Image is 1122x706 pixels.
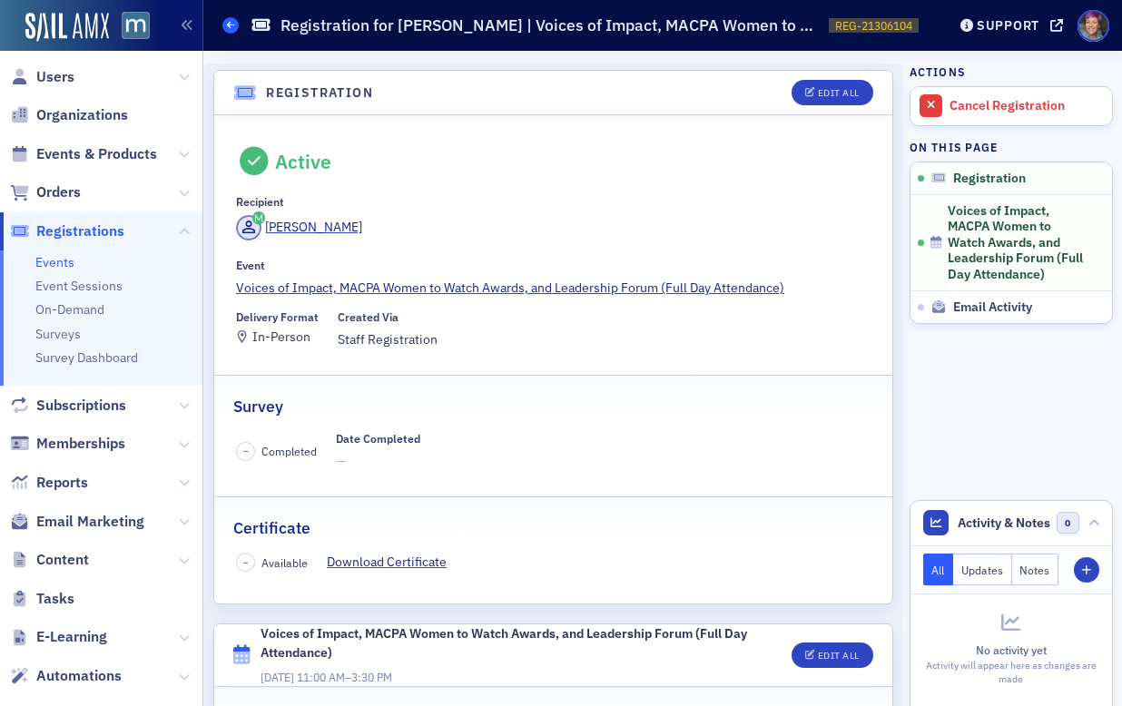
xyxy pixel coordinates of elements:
[261,670,392,684] span: –
[36,396,126,416] span: Subscriptions
[10,473,88,493] a: Reports
[10,512,144,532] a: Email Marketing
[10,434,125,454] a: Memberships
[266,83,373,103] h4: Registration
[36,589,74,609] span: Tasks
[338,310,399,324] div: Created Via
[336,452,420,471] span: —
[36,512,144,532] span: Email Marketing
[10,221,124,241] a: Registrations
[792,80,873,105] button: Edit All
[835,18,912,34] span: REG-21306104
[977,17,1039,34] div: Support
[275,150,331,173] div: Active
[1057,512,1079,534] span: 0
[35,301,104,318] a: On-Demand
[923,659,1099,688] div: Activity will appear here as changes are made
[252,332,310,342] div: In-Person
[280,15,820,36] h1: Registration for [PERSON_NAME] | Voices of Impact, MACPA Women to Watch Awards, and Leadership Fo...
[36,666,122,686] span: Automations
[261,443,317,459] span: Completed
[36,627,107,647] span: E-Learning
[36,221,124,241] span: Registrations
[35,278,123,294] a: Event Sessions
[351,670,392,684] time: 3:30 PM
[261,624,779,662] div: Voices of Impact, MACPA Women to Watch Awards, and Leadership Forum (Full Day Attendance)
[910,64,966,80] h4: Actions
[297,670,345,684] time: 11:00 AM
[10,396,126,416] a: Subscriptions
[233,395,283,418] h2: Survey
[36,67,74,87] span: Users
[236,279,871,298] a: Voices of Impact, MACPA Women to Watch Awards, and Leadership Forum (Full Day Attendance)
[818,651,860,661] div: Edit All
[1012,554,1059,585] button: Notes
[236,259,265,272] div: Event
[243,556,249,569] span: –
[953,171,1026,187] span: Registration
[261,670,294,684] span: [DATE]
[948,203,1088,283] span: Voices of Impact, MACPA Women to Watch Awards, and Leadership Forum (Full Day Attendance)
[25,13,109,42] img: SailAMX
[910,87,1112,125] a: Cancel Registration
[261,554,308,571] span: Available
[243,445,249,457] span: –
[10,105,128,125] a: Organizations
[327,553,460,572] a: Download Certificate
[10,67,74,87] a: Users
[10,666,122,686] a: Automations
[953,554,1012,585] button: Updates
[10,550,89,570] a: Content
[36,434,125,454] span: Memberships
[36,144,157,164] span: Events & Products
[338,330,438,349] span: Staff Registration
[236,310,319,324] div: Delivery Format
[35,254,74,270] a: Events
[792,642,873,668] button: Edit All
[923,554,954,585] button: All
[236,215,362,240] a: [PERSON_NAME]
[109,12,150,43] a: View Homepage
[10,627,107,647] a: E-Learning
[818,88,860,98] div: Edit All
[122,12,150,40] img: SailAMX
[233,516,310,540] h2: Certificate
[336,432,420,446] div: Date Completed
[36,550,89,570] span: Content
[958,514,1050,533] span: Activity & Notes
[10,589,74,609] a: Tasks
[950,98,1102,114] div: Cancel Registration
[10,182,81,202] a: Orders
[36,105,128,125] span: Organizations
[35,326,81,342] a: Surveys
[1078,10,1109,42] span: Profile
[36,182,81,202] span: Orders
[36,473,88,493] span: Reports
[923,642,1099,658] div: No activity yet
[35,349,138,366] a: Survey Dashboard
[10,144,157,164] a: Events & Products
[953,299,1032,316] span: Email Activity
[910,139,1113,155] h4: On this page
[265,218,362,237] div: [PERSON_NAME]
[236,195,284,209] div: Recipient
